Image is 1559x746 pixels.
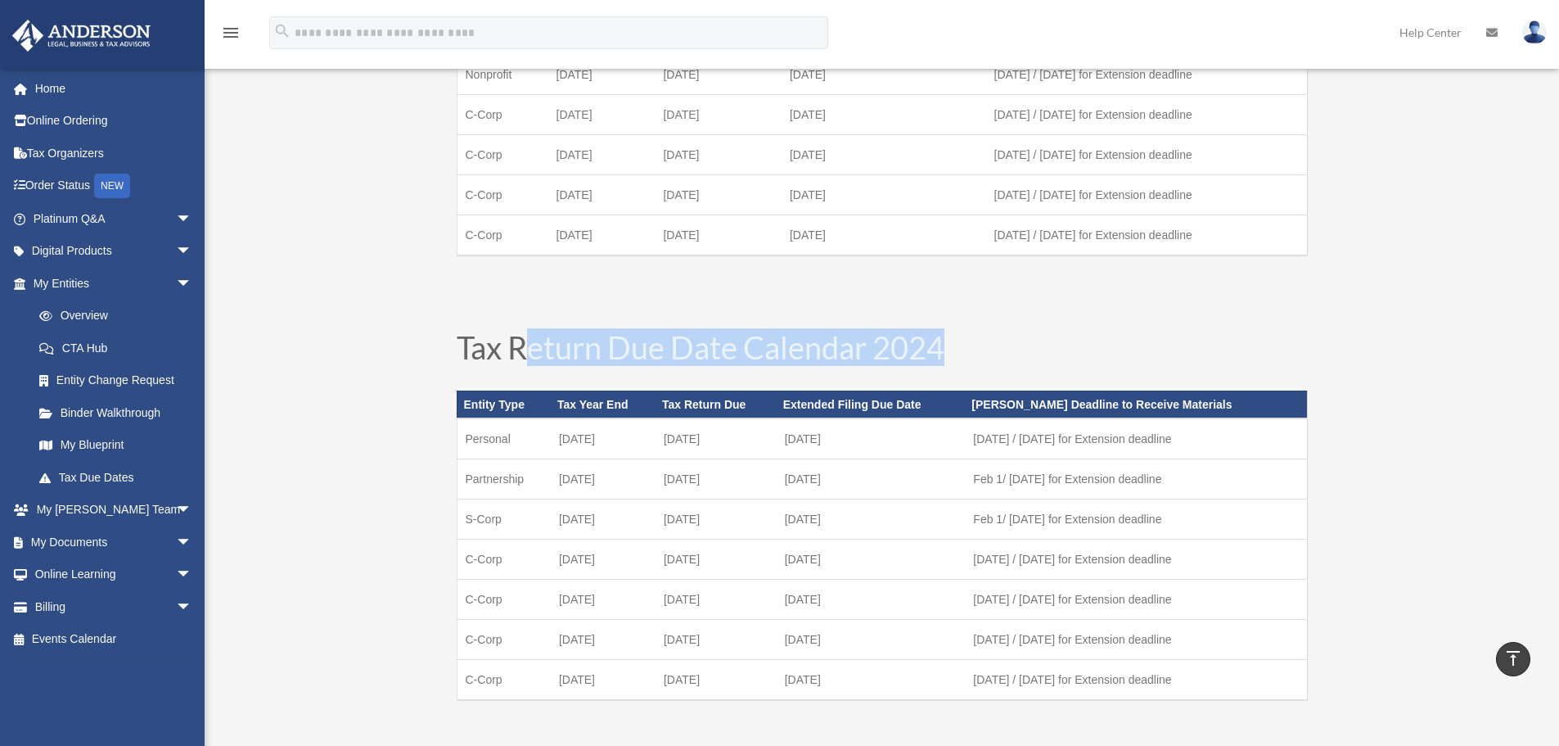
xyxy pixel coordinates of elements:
[551,391,656,418] th: Tax Year End
[176,526,209,559] span: arrow_drop_down
[986,215,1307,255] td: [DATE] / [DATE] for Extension deadline
[11,72,217,105] a: Home
[655,54,782,94] td: [DATE]
[551,660,656,701] td: [DATE]
[11,235,217,268] a: Digital Productsarrow_drop_down
[655,134,782,174] td: [DATE]
[986,174,1307,215] td: [DATE] / [DATE] for Extension deadline
[221,23,241,43] i: menu
[777,391,966,418] th: Extended Filing Due Date
[176,267,209,301] span: arrow_drop_down
[1522,20,1547,44] img: User Pic
[11,105,217,138] a: Online Ordering
[965,580,1307,620] td: [DATE] / [DATE] for Extension deadline
[656,459,777,500] td: [DATE]
[656,660,777,701] td: [DATE]
[457,620,551,660] td: C-Corp
[656,418,777,459] td: [DATE]
[457,580,551,620] td: C-Corp
[782,54,986,94] td: [DATE]
[23,429,217,462] a: My Blueprint
[986,54,1307,94] td: [DATE] / [DATE] for Extension deadline
[11,623,217,656] a: Events Calendar
[176,202,209,236] span: arrow_drop_down
[457,459,551,500] td: Partnership
[777,540,966,580] td: [DATE]
[782,94,986,134] td: [DATE]
[176,235,209,269] span: arrow_drop_down
[457,418,551,459] td: Personal
[551,459,656,500] td: [DATE]
[1503,649,1523,668] i: vertical_align_top
[777,418,966,459] td: [DATE]
[11,137,217,170] a: Tax Organizers
[457,500,551,540] td: S-Corp
[548,94,656,134] td: [DATE]
[656,540,777,580] td: [DATE]
[782,174,986,215] td: [DATE]
[1496,642,1530,676] a: vertical_align_top
[11,494,217,527] a: My [PERSON_NAME] Teamarrow_drop_down
[655,94,782,134] td: [DATE]
[273,22,291,40] i: search
[551,620,656,660] td: [DATE]
[782,215,986,255] td: [DATE]
[965,391,1307,418] th: [PERSON_NAME] Deadline to Receive Materials
[457,391,551,418] th: Entity Type
[965,459,1307,500] td: Feb 1/ [DATE] for Extension deadline
[551,500,656,540] td: [DATE]
[457,94,548,134] td: C-Corp
[23,364,217,397] a: Entity Change Request
[548,215,656,255] td: [DATE]
[11,170,217,203] a: Order StatusNEW
[548,134,656,174] td: [DATE]
[221,29,241,43] a: menu
[986,134,1307,174] td: [DATE] / [DATE] for Extension deadline
[11,526,217,558] a: My Documentsarrow_drop_down
[655,174,782,215] td: [DATE]
[457,215,548,255] td: C-Corp
[656,620,777,660] td: [DATE]
[782,134,986,174] td: [DATE]
[548,174,656,215] td: [DATE]
[777,459,966,500] td: [DATE]
[457,660,551,701] td: C-Corp
[94,174,130,198] div: NEW
[965,500,1307,540] td: Feb 1/ [DATE] for Extension deadline
[11,590,217,623] a: Billingarrow_drop_down
[23,461,209,494] a: Tax Due Dates
[965,540,1307,580] td: [DATE] / [DATE] for Extension deadline
[23,332,217,364] a: CTA Hub
[965,660,1307,701] td: [DATE] / [DATE] for Extension deadline
[457,54,548,94] td: Nonprofit
[11,267,217,300] a: My Entitiesarrow_drop_down
[11,558,217,591] a: Online Learningarrow_drop_down
[986,94,1307,134] td: [DATE] / [DATE] for Extension deadline
[457,174,548,215] td: C-Corp
[656,391,777,418] th: Tax Return Due
[777,500,966,540] td: [DATE]
[176,558,209,592] span: arrow_drop_down
[11,202,217,235] a: Platinum Q&Aarrow_drop_down
[655,215,782,255] td: [DATE]
[23,396,217,429] a: Binder Walkthrough
[176,494,209,527] span: arrow_drop_down
[176,590,209,624] span: arrow_drop_down
[965,620,1307,660] td: [DATE] / [DATE] for Extension deadline
[656,580,777,620] td: [DATE]
[23,300,217,332] a: Overview
[548,54,656,94] td: [DATE]
[457,540,551,580] td: C-Corp
[777,580,966,620] td: [DATE]
[656,500,777,540] td: [DATE]
[551,580,656,620] td: [DATE]
[457,134,548,174] td: C-Corp
[7,20,155,52] img: Anderson Advisors Platinum Portal
[777,660,966,701] td: [DATE]
[965,418,1307,459] td: [DATE] / [DATE] for Extension deadline
[551,540,656,580] td: [DATE]
[457,332,1308,371] h1: Tax Return Due Date Calendar 2024
[777,620,966,660] td: [DATE]
[551,418,656,459] td: [DATE]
